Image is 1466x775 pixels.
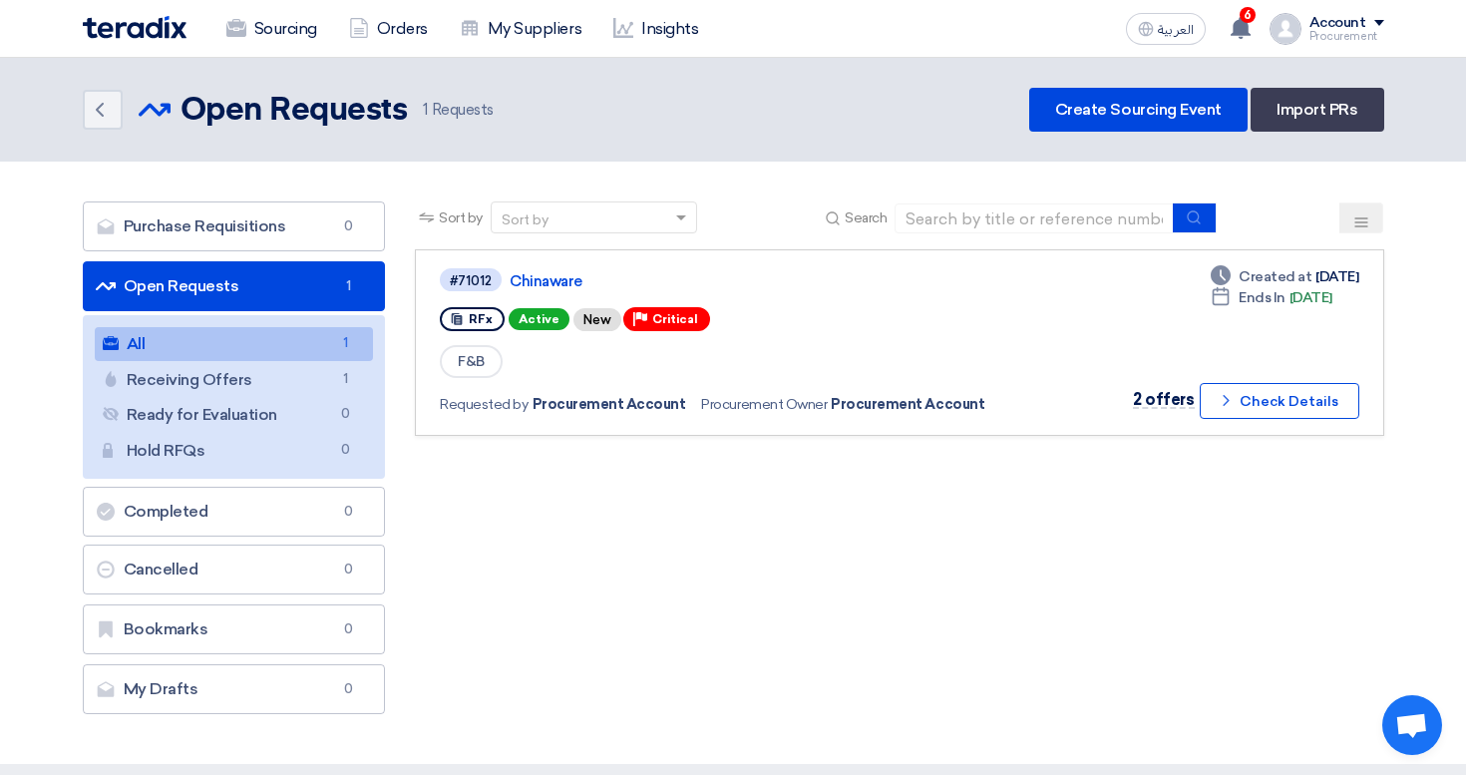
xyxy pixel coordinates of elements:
span: العربية [1158,23,1194,37]
span: 0 [336,679,360,699]
span: Created at [1239,266,1311,287]
a: Import PRs [1251,88,1383,132]
span: 0 [336,216,360,236]
div: Account [1309,15,1366,32]
a: Ready for Evaluation [95,398,374,432]
a: Hold RFQs [95,434,374,468]
a: Sourcing [210,7,333,51]
span: Procurement Owner [701,394,827,415]
div: Sort by [502,209,549,230]
span: 0 [333,440,357,461]
span: 0 [336,560,360,580]
a: Orders [333,7,444,51]
a: Insights [597,7,714,51]
span: Active [509,308,569,330]
input: Search by title or reference number [895,203,1174,233]
span: 1 [336,276,360,296]
span: Critical [652,312,698,326]
a: Bookmarks0 [83,604,386,654]
div: #71012 [450,274,492,287]
button: Check Details [1200,383,1359,419]
div: [DATE] [1211,287,1332,308]
a: Cancelled0 [83,545,386,594]
span: 1 [333,369,357,390]
span: 1 [333,333,357,354]
span: Requests [423,99,494,122]
span: 0 [336,619,360,639]
span: Procurement Account [533,394,686,415]
a: Chinaware [510,272,1008,290]
span: Requested by [440,394,528,415]
span: Procurement Account [831,394,984,415]
a: Create Sourcing Event [1029,88,1248,132]
div: Procurement [1309,31,1384,42]
span: Search [845,207,887,228]
a: My Drafts0 [83,664,386,714]
button: العربية [1126,13,1206,45]
img: profile_test.png [1270,13,1301,45]
span: Ends In [1239,287,1285,308]
a: All [95,327,374,361]
div: New [573,308,621,331]
span: F&B [440,345,503,378]
span: 0 [336,502,360,522]
a: My Suppliers [444,7,597,51]
span: Sort by [439,207,483,228]
div: [DATE] [1211,266,1358,287]
span: RFx [469,312,493,326]
span: 0 [333,404,357,425]
a: Receiving Offers [95,363,374,397]
h2: Open Requests [181,91,408,131]
a: Open Requests1 [83,261,386,311]
a: Purchase Requisitions0 [83,201,386,251]
span: 2 offers [1133,390,1194,409]
a: Open chat [1382,695,1442,755]
span: 6 [1240,7,1256,23]
img: Teradix logo [83,16,186,39]
a: Completed0 [83,487,386,537]
span: 1 [423,101,428,119]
